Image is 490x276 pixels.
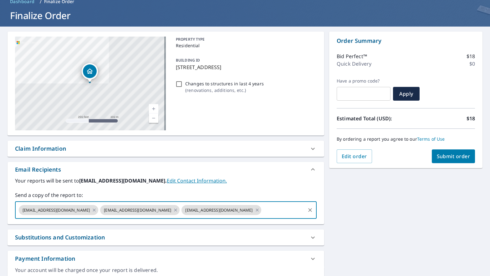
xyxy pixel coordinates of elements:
[337,53,367,60] p: Bid Perfect™
[185,87,264,93] p: ( renovations, additions, etc. )
[15,233,105,242] div: Substitutions and Customization
[467,115,475,122] p: $18
[149,104,158,113] a: Current Level 17, Zoom In
[100,205,180,215] div: [EMAIL_ADDRESS][DOMAIN_NAME]
[181,205,261,215] div: [EMAIL_ADDRESS][DOMAIN_NAME]
[15,165,61,174] div: Email Recipients
[337,60,371,68] p: Quick Delivery
[8,251,324,267] div: Payment Information
[176,63,314,71] p: [STREET_ADDRESS]
[167,177,227,184] a: EditContactInfo
[176,42,314,49] p: Residential
[337,37,475,45] p: Order Summary
[176,58,200,63] p: BUILDING ID
[15,144,66,153] div: Claim Information
[19,207,94,213] span: [EMAIL_ADDRESS][DOMAIN_NAME]
[15,177,317,184] label: Your reports will be sent to
[467,53,475,60] p: $18
[469,60,475,68] p: $0
[82,63,98,83] div: Dropped pin, building 1, Residential property, 4624 Orchard Ln Naples, FL 34112
[337,149,372,163] button: Edit order
[417,136,445,142] a: Terms of Use
[15,191,317,199] label: Send a copy of the report to:
[19,205,98,215] div: [EMAIL_ADDRESS][DOMAIN_NAME]
[100,207,175,213] span: [EMAIL_ADDRESS][DOMAIN_NAME]
[8,9,482,22] h1: Finalize Order
[149,113,158,123] a: Current Level 17, Zoom Out
[176,37,314,42] p: PROPERTY TYPE
[337,136,475,142] p: By ordering a report you agree to our
[8,229,324,245] div: Substitutions and Customization
[393,87,420,101] button: Apply
[8,162,324,177] div: Email Recipients
[342,153,367,160] span: Edit order
[437,153,470,160] span: Submit order
[432,149,475,163] button: Submit order
[79,177,167,184] b: [EMAIL_ADDRESS][DOMAIN_NAME].
[306,206,314,214] button: Clear
[185,80,264,87] p: Changes to structures in last 4 years
[8,141,324,157] div: Claim Information
[337,78,390,84] label: Have a promo code?
[15,267,317,274] div: Your account will be charged once your report is delivered.
[15,254,75,263] div: Payment Information
[337,115,406,122] p: Estimated Total (USD):
[181,207,256,213] span: [EMAIL_ADDRESS][DOMAIN_NAME]
[398,90,415,97] span: Apply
